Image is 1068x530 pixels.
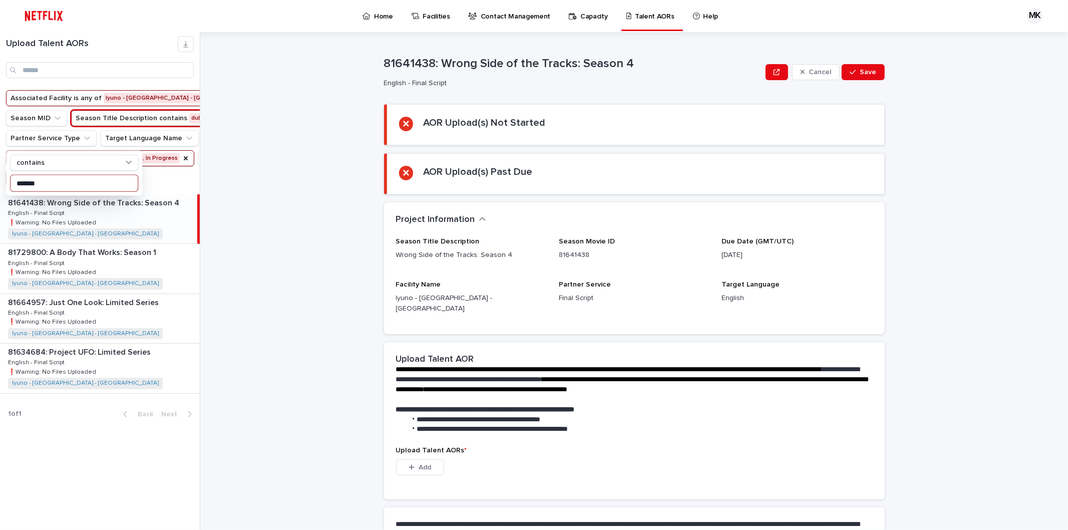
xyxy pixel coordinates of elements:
[8,267,98,276] p: ❗️Warning: No Files Uploaded
[17,158,45,167] p: contains
[8,367,98,376] p: ❗️Warning: No Files Uploaded
[384,79,758,88] p: English - Final Script
[396,293,547,314] p: Iyuno - [GEOGRAPHIC_DATA] - [GEOGRAPHIC_DATA]
[6,39,178,50] h1: Upload Talent AORs
[8,258,67,267] p: English - Final Script
[860,69,877,76] span: Save
[559,293,709,304] p: Final Script
[71,110,230,126] button: Season Title Description
[396,459,444,475] button: Add
[419,464,431,471] span: Add
[8,357,67,366] p: English - Final Script
[722,293,872,304] p: English
[12,330,159,337] a: Iyuno - [GEOGRAPHIC_DATA] - [GEOGRAPHIC_DATA]
[12,280,159,287] a: Iyuno - [GEOGRAPHIC_DATA] - [GEOGRAPHIC_DATA]
[20,6,68,26] img: ifQbXi3ZQGMSEF7WDB7W
[809,69,831,76] span: Cancel
[101,130,199,146] button: Target Language Name
[559,281,611,288] span: Partner Service
[12,380,159,387] a: Iyuno - [GEOGRAPHIC_DATA] - [GEOGRAPHIC_DATA]
[722,281,780,288] span: Target Language
[6,62,194,78] input: Search
[396,250,547,260] p: Wrong Side of the Tracks: Season 4
[396,238,480,245] span: Season Title Description
[12,230,159,237] a: Iyuno - [GEOGRAPHIC_DATA] - [GEOGRAPHIC_DATA]
[132,411,153,418] span: Back
[161,411,183,418] span: Next
[8,246,158,257] p: 81729800: A Body That Works: Season 1
[8,217,98,226] p: ❗️Warning: No Files Uploaded
[8,196,181,208] p: 81641438: Wrong Side of the Tracks: Season 4
[1027,8,1043,24] div: MK
[157,410,200,419] button: Next
[8,317,98,326] p: ❗️Warning: No Files Uploaded
[396,214,486,225] button: Project Information
[792,64,840,80] button: Cancel
[198,150,269,166] button: AOR Past Due?
[8,296,161,308] p: 81664957: Just One Look: Limited Series
[8,308,67,317] p: English - Final Script
[722,238,794,245] span: Due Date (GMT/UTC)
[396,447,467,454] span: Upload Talent AORs
[423,166,532,178] h2: AOR Upload(s) Past Due
[396,214,475,225] h2: Project Information
[559,250,709,260] p: 81641438
[115,410,157,419] button: Back
[842,64,884,80] button: Save
[6,110,67,126] button: Season MID
[6,90,273,106] button: Associated Facility
[559,238,615,245] span: Season Movie ID
[8,208,67,217] p: English - Final Script
[8,346,153,357] p: 81634684: Project UFO: Limited Series
[396,354,474,365] h2: Upload Talent AOR
[6,130,97,146] button: Partner Service Type
[396,281,441,288] span: Facility Name
[384,57,762,71] p: 81641438: Wrong Side of the Tracks: Season 4
[423,117,545,129] h2: AOR Upload(s) Not Started
[722,250,872,260] p: [DATE]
